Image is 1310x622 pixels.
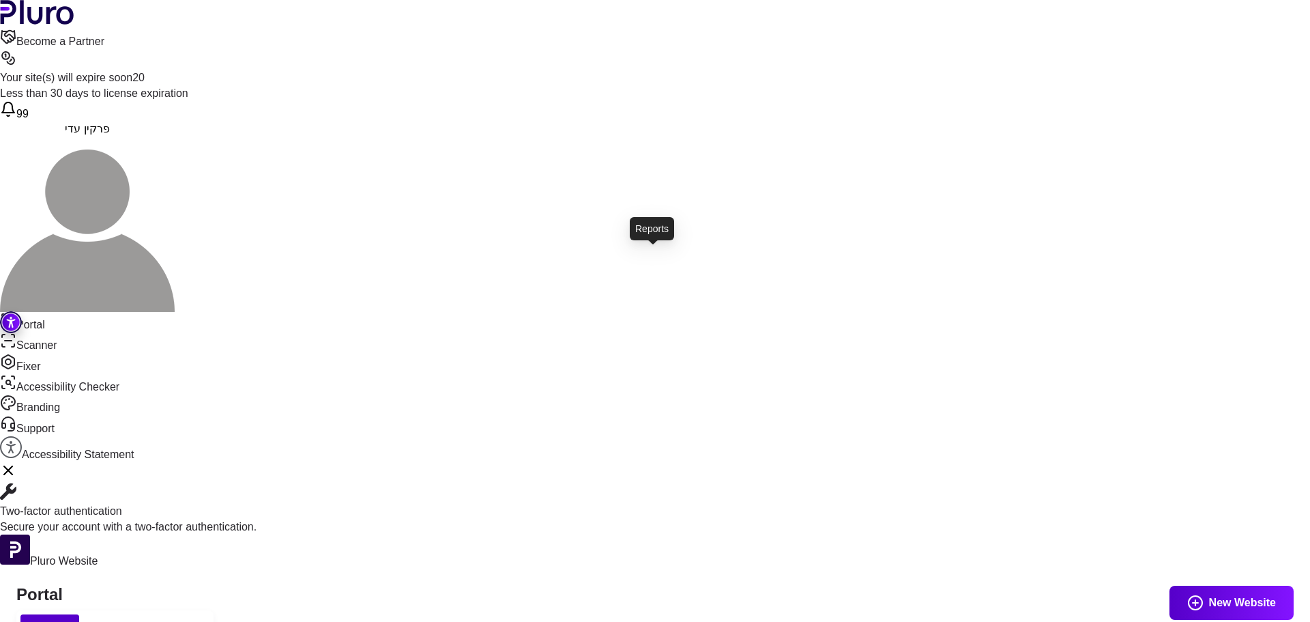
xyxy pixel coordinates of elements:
[132,72,145,83] span: 20
[16,108,29,119] span: 99
[65,123,109,135] span: פרקין עדי
[630,217,674,240] div: Reports
[16,585,1294,605] h1: Portal
[1169,586,1294,620] button: New Website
